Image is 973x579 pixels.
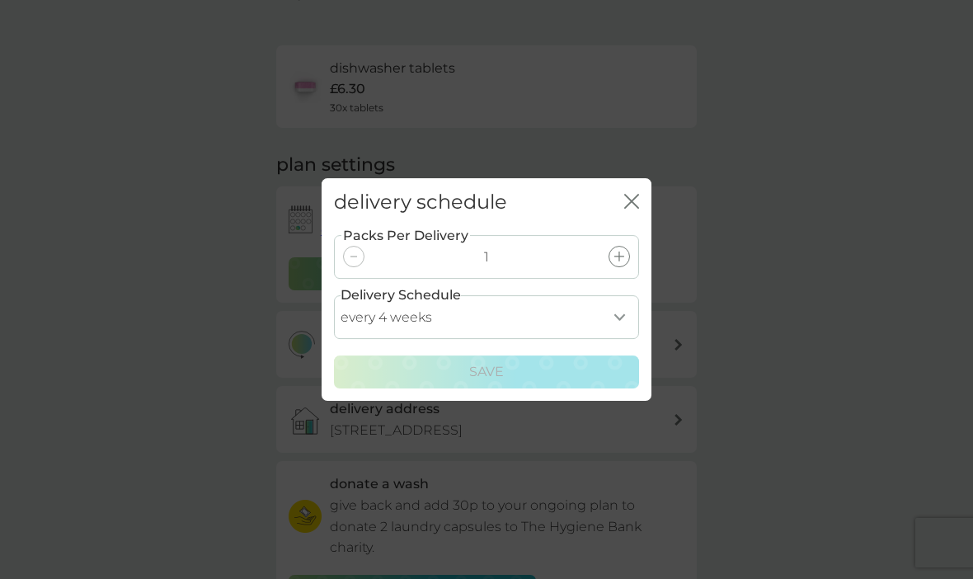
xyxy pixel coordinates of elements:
[484,247,489,268] p: 1
[341,285,461,306] label: Delivery Schedule
[334,355,639,388] button: Save
[469,361,504,383] p: Save
[334,191,507,214] h2: delivery schedule
[341,225,470,247] label: Packs Per Delivery
[624,194,639,211] button: close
